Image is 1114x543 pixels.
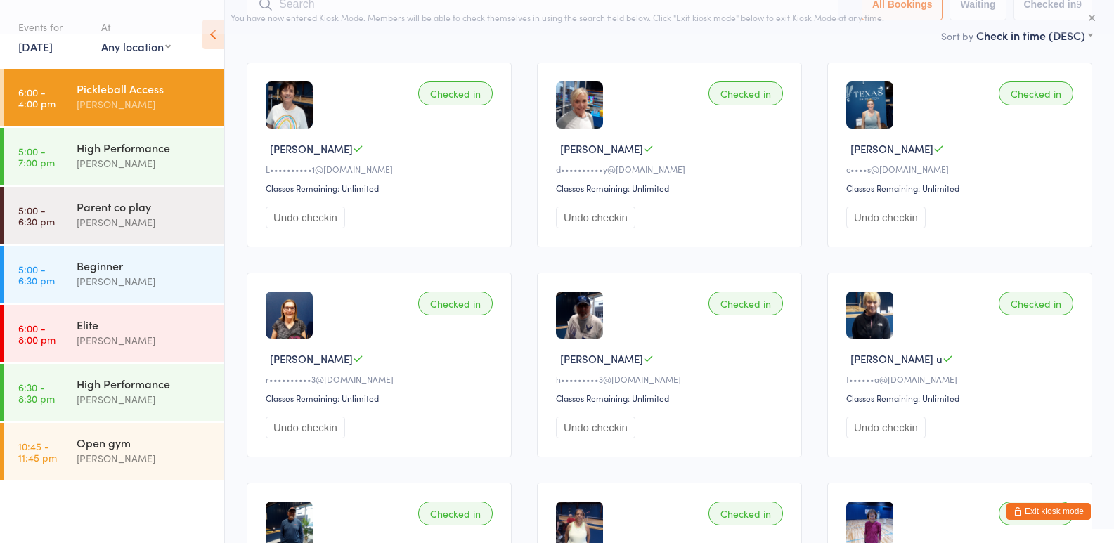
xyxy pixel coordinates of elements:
a: 5:00 -6:30 pmParent co play[PERSON_NAME] [4,187,224,244]
div: You have now entered Kiosk Mode. Members will be able to check themselves in using the search fie... [22,11,1092,23]
div: Check in time (DESC) [976,27,1092,43]
div: High Performance [77,140,212,155]
div: Checked in [708,292,783,315]
button: Exit kiosk mode [1006,503,1091,520]
div: L••••••••••1@[DOMAIN_NAME] [266,163,497,175]
button: Undo checkin [846,207,926,228]
a: [DATE] [18,39,53,54]
div: Classes Remaining: Unlimited [556,182,787,194]
div: Checked in [999,81,1073,105]
img: image1724863864.png [846,81,893,129]
div: [PERSON_NAME] [77,332,212,348]
span: [PERSON_NAME] u [850,351,943,366]
a: 5:00 -7:00 pmHigh Performance[PERSON_NAME] [4,128,224,185]
div: [PERSON_NAME] [77,155,212,171]
div: [PERSON_NAME] [77,96,212,112]
img: image1675957114.png [266,81,313,129]
a: 6:00 -4:00 pmPickleball Access[PERSON_NAME] [4,69,224,126]
div: Checked in [418,81,493,105]
div: Elite [77,317,212,332]
time: 5:00 - 6:30 pm [18,263,55,286]
span: [PERSON_NAME] [850,141,933,156]
div: c••••s@[DOMAIN_NAME] [846,163,1077,175]
a: 6:00 -8:00 pmElite[PERSON_NAME] [4,305,224,362]
div: Checked in [418,502,493,525]
a: 5:00 -6:30 pmBeginner[PERSON_NAME] [4,246,224,303]
div: Pickleball Access [77,81,212,96]
div: h•••••••••3@[DOMAIN_NAME] [556,373,787,385]
div: Checked in [999,292,1073,315]
div: High Performance [77,376,212,391]
time: 6:00 - 8:00 pm [18,322,56,345]
div: Classes Remaining: Unlimited [846,182,1077,194]
time: 6:00 - 4:00 pm [18,86,56,109]
a: 10:45 -11:45 pmOpen gym[PERSON_NAME] [4,423,224,480]
div: Classes Remaining: Unlimited [846,392,1077,404]
button: Undo checkin [266,207,345,228]
button: Undo checkin [556,207,635,228]
div: Checked in [708,502,783,525]
label: Sort by [941,29,973,43]
button: Undo checkin [556,417,635,438]
div: Open gym [77,435,212,450]
div: [PERSON_NAME] [77,391,212,407]
img: image1679410061.png [556,292,603,339]
div: Checked in [999,502,1073,525]
div: Checked in [708,81,783,105]
div: [PERSON_NAME] [77,214,212,230]
div: Parent co play [77,199,212,214]
button: Undo checkin [266,417,345,438]
div: Classes Remaining: Unlimited [556,392,787,404]
img: image1720803039.png [266,292,313,339]
div: t••••••a@[DOMAIN_NAME] [846,373,1077,385]
span: [PERSON_NAME] [560,351,643,366]
div: [PERSON_NAME] [77,273,212,289]
img: image1714665926.png [556,81,603,129]
div: d••••••••••y@[DOMAIN_NAME] [556,163,787,175]
div: Classes Remaining: Unlimited [266,392,497,404]
span: [PERSON_NAME] [270,141,353,156]
a: 6:30 -8:30 pmHigh Performance[PERSON_NAME] [4,364,224,421]
time: 5:00 - 7:00 pm [18,145,55,168]
span: [PERSON_NAME] [560,141,643,156]
div: Classes Remaining: Unlimited [266,182,497,194]
div: [PERSON_NAME] [77,450,212,466]
button: Undo checkin [846,417,926,438]
time: 10:45 - 11:45 pm [18,440,57,463]
time: 6:30 - 8:30 pm [18,381,55,404]
div: Beginner [77,258,212,273]
div: r••••••••••3@[DOMAIN_NAME] [266,373,497,385]
div: Any location [101,39,171,54]
div: Checked in [418,292,493,315]
time: 5:00 - 6:30 pm [18,204,55,227]
img: image1675965249.png [846,292,893,339]
span: [PERSON_NAME] [270,351,353,366]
